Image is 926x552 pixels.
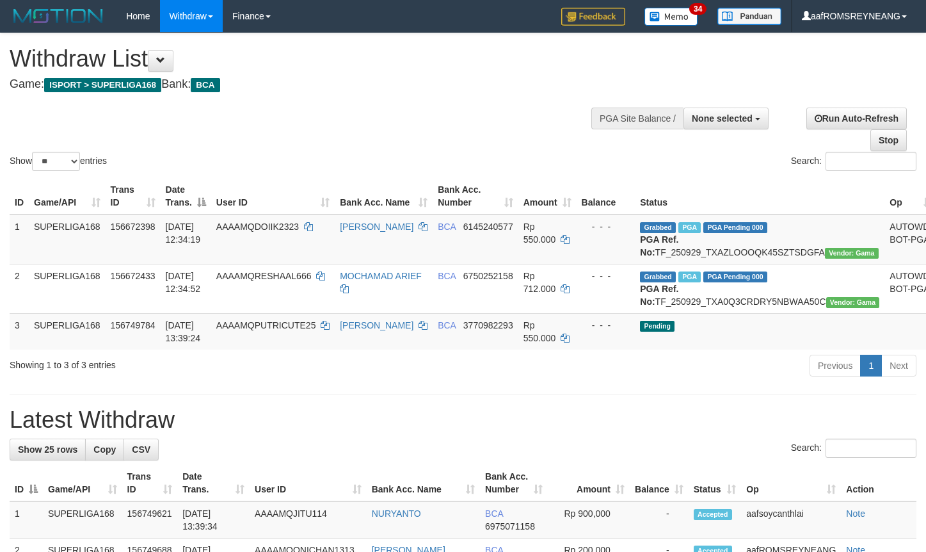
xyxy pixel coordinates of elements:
a: Previous [810,355,861,377]
td: SUPERLIGA168 [29,215,106,264]
span: BCA [485,508,503,519]
td: SUPERLIGA168 [29,313,106,350]
th: Trans ID: activate to sort column ascending [122,465,178,501]
img: MOTION_logo.png [10,6,107,26]
span: AAAAMQRESHAAL666 [216,271,312,281]
th: Amount: activate to sort column ascending [518,178,577,215]
td: SUPERLIGA168 [29,264,106,313]
th: Balance: activate to sort column ascending [630,465,689,501]
div: Showing 1 to 3 of 3 entries [10,353,376,371]
span: Accepted [694,509,732,520]
a: [PERSON_NAME] [340,320,413,330]
th: Amount: activate to sort column ascending [548,465,630,501]
span: Rp 550.000 [523,222,556,245]
th: User ID: activate to sort column ascending [250,465,367,501]
span: Grabbed [640,272,676,282]
span: BCA [438,271,456,281]
th: Game/API: activate to sort column ascending [43,465,122,501]
td: TF_250929_TXA0Q3CRDRY5NBWAA50C [635,264,884,313]
select: Showentries [32,152,80,171]
span: BCA [438,320,456,330]
th: Date Trans.: activate to sort column descending [161,178,211,215]
a: Show 25 rows [10,439,86,460]
span: CSV [132,444,150,455]
h1: Withdraw List [10,46,605,72]
th: Status: activate to sort column ascending [689,465,742,501]
span: ISPORT > SUPERLIGA168 [44,78,161,92]
img: Feedback.jpg [561,8,625,26]
th: Bank Acc. Number: activate to sort column ascending [433,178,518,215]
a: NURYANTO [372,508,421,519]
a: 1 [860,355,882,377]
a: CSV [124,439,159,460]
th: Date Trans.: activate to sort column ascending [177,465,250,501]
td: 156749621 [122,501,178,539]
span: Grabbed [640,222,676,233]
span: 34 [689,3,706,15]
td: aafsoycanthlai [741,501,841,539]
th: Op: activate to sort column ascending [741,465,841,501]
th: Trans ID: activate to sort column ascending [106,178,161,215]
span: Copy 6975071158 to clipboard [485,521,535,532]
div: - - - [582,319,630,332]
td: - [630,501,689,539]
label: Search: [791,439,916,458]
span: Marked by aafsoycanthlai [678,222,701,233]
th: Game/API: activate to sort column ascending [29,178,106,215]
h1: Latest Withdraw [10,407,916,433]
button: None selected [683,108,769,129]
span: PGA Pending [703,272,767,282]
span: 156749784 [111,320,156,330]
label: Show entries [10,152,107,171]
div: PGA Site Balance / [591,108,683,129]
a: Copy [85,439,124,460]
span: Rp 712.000 [523,271,556,294]
span: 156672398 [111,222,156,232]
span: Copy 6750252158 to clipboard [463,271,513,281]
th: Bank Acc. Name: activate to sort column ascending [367,465,480,501]
td: 3 [10,313,29,350]
span: AAAAMQPUTRICUTE25 [216,320,316,330]
th: Action [841,465,916,501]
span: Show 25 rows [18,444,77,455]
th: ID [10,178,29,215]
span: AAAAMQDOIIK2323 [216,222,299,232]
img: Button%20Memo.svg [644,8,698,26]
td: TF_250929_TXAZLOOOQK45SZTSDGFA [635,215,884,264]
b: PGA Ref. No: [640,234,678,257]
span: Marked by aafsoycanthlai [678,272,701,282]
div: - - - [582,220,630,233]
span: BCA [438,222,456,232]
span: Copy [93,444,116,455]
span: Copy 6145240577 to clipboard [463,222,513,232]
input: Search: [826,152,916,171]
span: Rp 550.000 [523,320,556,343]
span: Pending [640,321,675,332]
th: Bank Acc. Name: activate to sort column ascending [335,178,433,215]
span: None selected [692,113,753,124]
a: MOCHAMAD ARIEF [340,271,422,281]
label: Search: [791,152,916,171]
td: [DATE] 13:39:34 [177,501,250,539]
th: ID: activate to sort column descending [10,465,43,501]
td: 1 [10,501,43,539]
td: SUPERLIGA168 [43,501,122,539]
span: [DATE] 13:39:24 [166,320,201,343]
input: Search: [826,439,916,458]
span: PGA Pending [703,222,767,233]
a: Next [881,355,916,377]
a: Run Auto-Refresh [806,108,907,129]
td: 1 [10,215,29,264]
span: BCA [191,78,220,92]
td: 2 [10,264,29,313]
a: Note [846,508,865,519]
img: panduan.png [717,8,781,25]
th: Balance [577,178,635,215]
th: User ID: activate to sort column ascending [211,178,335,215]
span: Copy 3770982293 to clipboard [463,320,513,330]
td: Rp 900,000 [548,501,630,539]
th: Bank Acc. Number: activate to sort column ascending [480,465,548,501]
th: Status [635,178,884,215]
span: Vendor URL: https://trx31.1velocity.biz [825,248,879,259]
div: - - - [582,270,630,282]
